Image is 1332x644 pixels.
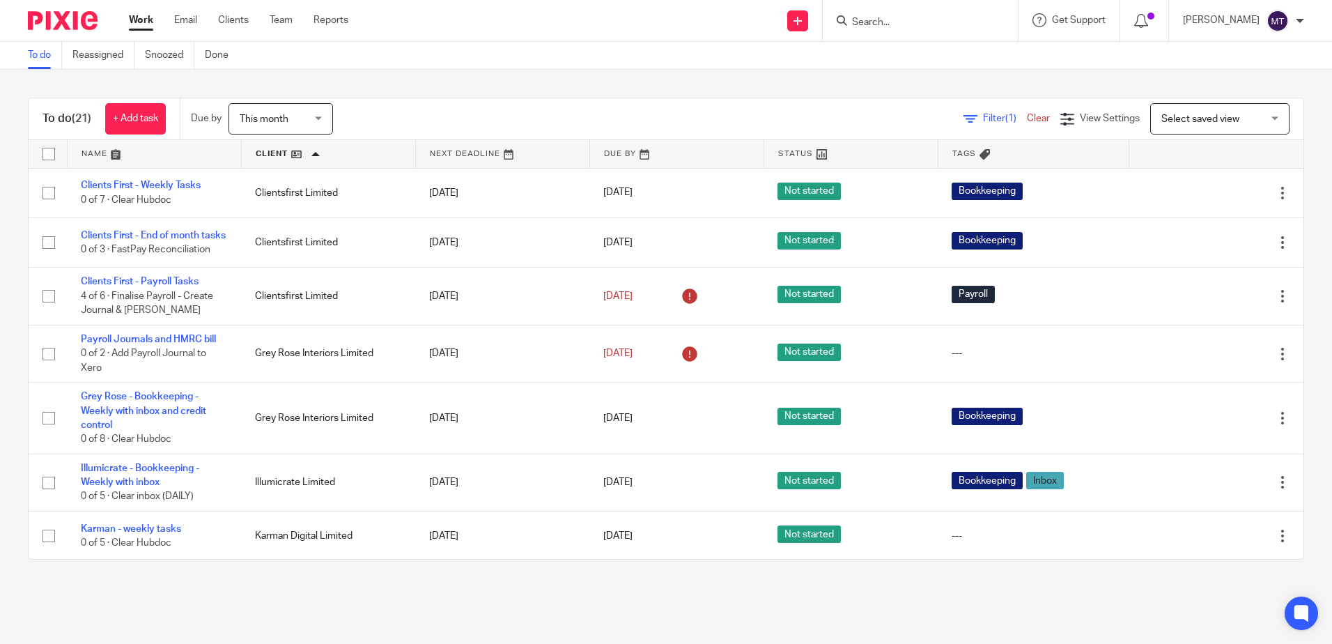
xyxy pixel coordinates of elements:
a: + Add task [105,103,166,135]
span: [DATE] [603,291,633,301]
td: Karman Digital Limited [241,512,415,561]
td: Grey Rose Interiors Limited [241,383,415,454]
span: Get Support [1052,15,1106,25]
span: [DATE] [603,413,633,423]
a: Clear [1027,114,1050,123]
span: [DATE] [603,188,633,198]
span: 4 of 6 · Finalise Payroll - Create Journal & [PERSON_NAME] [81,291,213,316]
a: Clients First - Payroll Tasks [81,277,199,286]
span: Bookkeeping [952,232,1023,250]
a: Karman - weekly tasks [81,524,181,534]
span: Not started [777,232,841,250]
a: Clients First - Weekly Tasks [81,181,201,190]
td: [DATE] [415,217,589,267]
span: [DATE] [603,238,633,247]
span: 0 of 5 · Clear inbox (DAILY) [81,492,194,502]
a: Grey Rose - Bookkeeping - Weekly with inbox and credit control [81,392,206,430]
span: Inbox [1026,472,1064,489]
td: [DATE] [415,268,589,325]
a: Reassigned [72,42,134,69]
p: [PERSON_NAME] [1183,13,1260,27]
span: Bookkeeping [952,183,1023,200]
a: Illumicrate - Bookkeeping - Weekly with inbox [81,463,199,487]
td: Clientsfirst Limited [241,268,415,325]
a: Clients First - End of month tasks [81,231,226,240]
td: Illumicrate Limited [241,454,415,511]
img: svg%3E [1267,10,1289,32]
a: Clients [218,13,249,27]
span: Not started [777,344,841,361]
a: Snoozed [145,42,194,69]
a: Payroll Journals and HMRC bill [81,335,216,344]
a: To do [28,42,62,69]
span: 0 of 8 · Clear Hubdoc [81,434,171,444]
a: Reports [313,13,348,27]
td: [DATE] [415,168,589,217]
span: [DATE] [603,477,633,487]
a: Team [270,13,293,27]
h1: To do [42,112,91,126]
span: Not started [777,286,841,303]
td: [DATE] [415,383,589,454]
span: (1) [1005,114,1016,123]
span: Not started [777,408,841,425]
span: Bookkeeping [952,408,1023,425]
span: Bookkeeping [952,472,1023,489]
span: [DATE] [603,531,633,541]
a: Email [174,13,197,27]
span: [DATE] [603,348,633,358]
span: Select saved view [1161,114,1239,124]
span: 0 of 2 · Add Payroll Journal to Xero [81,348,206,373]
div: --- [952,346,1115,360]
td: Clientsfirst Limited [241,168,415,217]
td: Grey Rose Interiors Limited [241,325,415,382]
p: Due by [191,112,222,125]
span: Not started [777,526,841,543]
td: [DATE] [415,454,589,511]
span: 0 of 7 · Clear Hubdoc [81,195,171,205]
img: Pixie [28,11,98,30]
span: Payroll [952,286,995,303]
td: [DATE] [415,512,589,561]
span: Filter [983,114,1027,123]
span: View Settings [1080,114,1140,123]
input: Search [851,17,976,29]
span: Tags [952,150,976,158]
div: --- [952,529,1115,543]
td: Clientsfirst Limited [241,217,415,267]
span: This month [240,114,288,124]
td: [DATE] [415,325,589,382]
span: Not started [777,472,841,489]
a: Done [205,42,239,69]
span: 0 of 5 · Clear Hubdoc [81,538,171,548]
span: 0 of 3 · FastPay Reconciliation [81,245,210,254]
a: Work [129,13,153,27]
span: (21) [72,113,91,124]
span: Not started [777,183,841,200]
